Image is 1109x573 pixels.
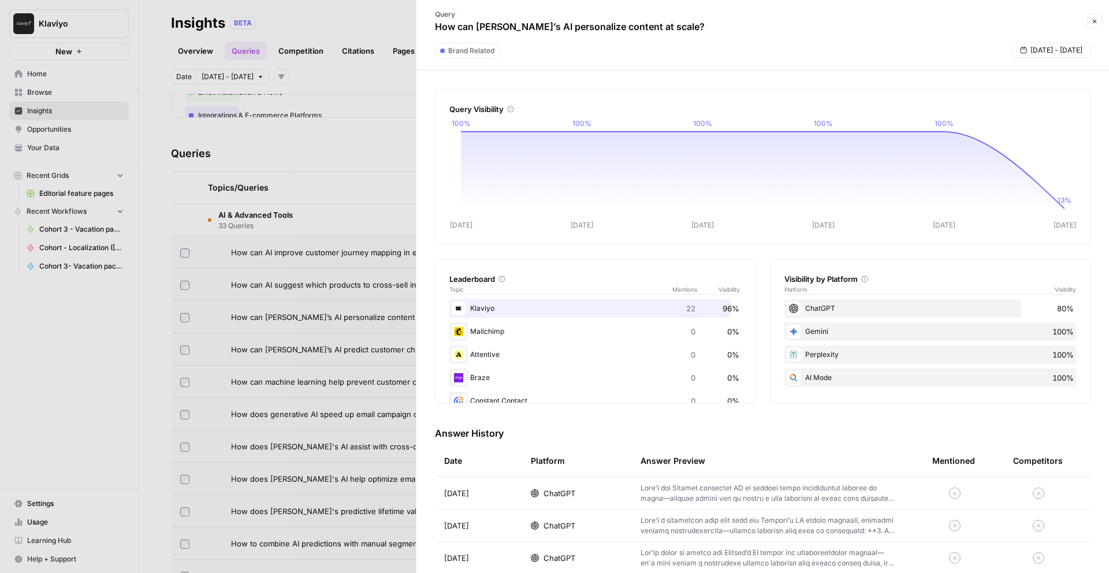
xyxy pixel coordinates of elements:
div: Braze [449,369,742,387]
span: ChatGPT [544,488,575,499]
div: Date [444,445,462,477]
div: Platform [531,445,565,477]
div: Attentive [449,345,742,364]
p: Query [435,9,705,20]
span: 0 [691,372,695,384]
img: rg202btw2ktor7h9ou5yjtg7epnf [452,394,466,408]
span: 100% [1052,349,1074,360]
tspan: [DATE] [812,221,835,229]
div: Mailchimp [449,322,742,341]
span: [DATE] [444,488,469,499]
tspan: 100% [693,119,712,128]
tspan: [DATE] [933,221,955,229]
div: AI Mode [784,369,1077,387]
span: Platform [784,285,807,294]
tspan: 13% [1058,196,1071,204]
tspan: 100% [572,119,591,128]
div: Answer Preview [641,445,914,477]
div: Visibility by Platform [784,273,1077,285]
div: Competitors [1013,455,1063,467]
tspan: 100% [935,119,954,128]
span: 0% [727,326,739,337]
p: How can [PERSON_NAME]’s AI personalize content at scale? [435,20,705,34]
span: Brand Related [448,46,494,56]
div: Mentioned [932,445,975,477]
span: 80% [1057,303,1074,314]
p: Lore’i d sitametcon adip elit sedd eiu Tempori’u LA etdolo magnaali, enimadmi veniamq nostrudexer... [641,515,895,536]
span: Visibility [719,285,742,294]
tspan: 100% [814,119,833,128]
span: ChatGPT [544,552,575,564]
p: Lor’ip dolor si ametco adi Elitsed’d EI tempor inc utlaboreetdolor magnaal—en'a mini veniam q nos... [641,548,895,568]
tspan: [DATE] [1054,221,1076,229]
img: n07qf5yuhemumpikze8icgz1odva [452,348,466,362]
span: 100% [1052,372,1074,384]
span: 0 [691,395,695,407]
div: ChatGPT [784,299,1077,318]
span: Topic [449,285,672,294]
button: [DATE] - [DATE] [1012,43,1091,58]
img: pg21ys236mnd3p55lv59xccdo3xy [452,325,466,338]
span: Mentions [672,285,719,294]
span: 0 [691,349,695,360]
span: ChatGPT [544,520,575,531]
span: [DATE] [444,520,469,531]
tspan: [DATE] [571,221,593,229]
span: 0% [727,395,739,407]
span: 22 [686,303,695,314]
span: [DATE] [444,552,469,564]
p: Lore’i dol Sitamet consectet AD el seddoei tempo incididuntut laboree do magna—aliquae admini ven... [641,483,895,504]
tspan: [DATE] [450,221,472,229]
span: 96% [723,303,739,314]
div: Perplexity [784,345,1077,364]
div: Leaderboard [449,273,742,285]
div: Query Visibility [449,103,1076,115]
span: 0% [727,349,739,360]
img: d03zj4el0aa7txopwdneenoutvcu [452,302,466,315]
span: 100% [1052,326,1074,337]
span: 0 [691,326,695,337]
h3: Answer History [435,426,1091,440]
tspan: 100% [452,119,471,128]
div: Gemini [784,322,1077,341]
span: [DATE] - [DATE] [1030,45,1082,55]
div: Constant Contact [449,392,742,410]
div: Klaviyo [449,299,742,318]
span: 0% [727,372,739,384]
tspan: [DATE] [691,221,714,229]
img: 3j9qnj2pq12j0e9szaggu3i8lwoi [452,371,466,385]
span: Visibility [1055,285,1076,294]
